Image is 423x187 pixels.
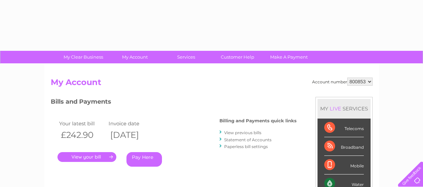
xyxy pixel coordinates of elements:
h4: Billing and Payments quick links [219,118,297,123]
div: MY SERVICES [318,99,371,118]
h2: My Account [51,78,373,90]
a: My Clear Business [55,51,111,63]
div: Account number [312,78,373,86]
a: Statement of Accounts [224,137,272,142]
a: Paperless bill settings [224,144,268,149]
div: Mobile [324,156,364,174]
td: Your latest bill [57,119,107,128]
a: Pay Here [126,152,162,167]
div: LIVE [328,105,343,112]
a: View previous bills [224,130,261,135]
td: Invoice date [107,119,156,128]
div: Telecoms [324,119,364,137]
a: Customer Help [210,51,265,63]
div: Broadband [324,137,364,156]
th: [DATE] [107,128,156,142]
a: Services [158,51,214,63]
a: My Account [107,51,163,63]
a: Make A Payment [261,51,317,63]
th: £242.90 [57,128,107,142]
a: . [57,152,116,162]
h3: Bills and Payments [51,97,297,109]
